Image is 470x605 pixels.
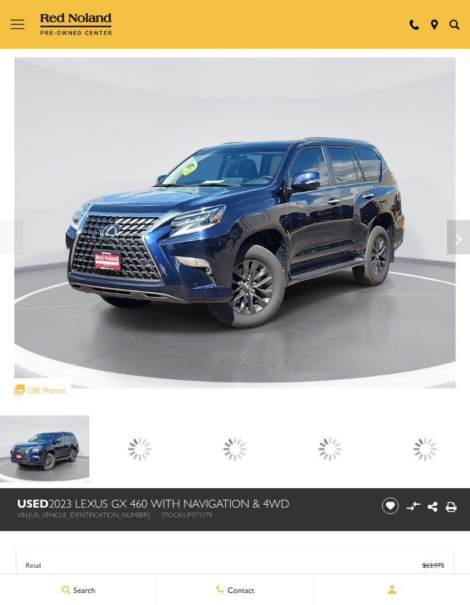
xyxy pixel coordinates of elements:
[40,17,112,29] a: Red Noland Pre-Owned
[444,19,464,30] button: Open the inventory search
[26,560,444,570] a: Retail $63,975
[183,509,212,520] span: UP371279
[428,498,437,514] a: Share this Used 2023 Lexus GX 460 With Navigation & 4WD
[426,573,444,583] span: $5,976
[17,509,29,520] span: VIN:
[17,494,49,511] strong: Used
[9,378,71,401] div: (28) Photos
[447,220,470,254] div: Next
[26,560,422,570] span: Retail
[314,575,470,604] button: Open user profile menu
[26,573,444,583] a: Savings $5,976
[225,584,254,595] span: Contact
[26,573,426,583] span: Savings
[17,497,367,509] h1: 2023 Lexus GX 460 With Navigation & 4WD
[405,497,422,514] button: Compare vehicle
[378,497,403,515] button: Save vehicle
[422,560,444,570] del: $63,975
[446,498,457,514] a: Print this Used 2023 Lexus GX 460 With Navigation & 4WD
[70,584,95,595] span: Search
[29,509,150,520] span: [US_VEHICLE_IDENTIFICATION_NUMBER]
[162,509,183,520] span: Stock:
[40,13,112,36] img: Red Noland Pre-Owned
